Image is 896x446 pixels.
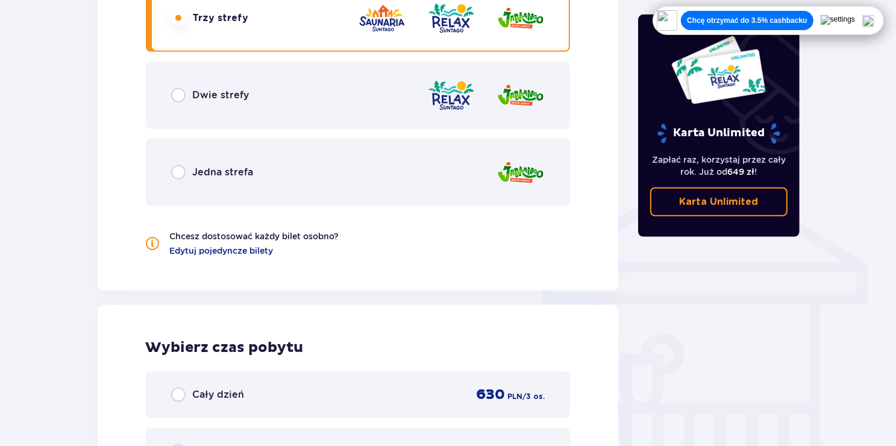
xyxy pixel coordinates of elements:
[650,187,788,216] a: Karta Unlimited
[727,167,754,177] span: 649 zł
[146,339,571,357] p: Wybierz czas pobytu
[358,1,406,36] img: zone logo
[679,195,758,209] p: Karta Unlimited
[193,89,249,102] p: Dwie strefy
[476,386,505,404] p: 630
[193,166,254,179] p: Jedna strefa
[497,78,545,113] img: zone logo
[193,11,249,25] p: Trzy strefy
[170,245,274,257] a: Edytuj pojedyncze bilety
[427,1,475,36] img: zone logo
[507,391,522,402] p: PLN
[522,391,545,402] p: / 3 os.
[497,155,545,190] img: zone logo
[656,123,782,144] p: Karta Unlimited
[193,388,245,401] p: Cały dzień
[427,78,475,113] img: zone logo
[170,230,339,242] p: Chcesz dostosować każdy bilet osobno?
[650,154,788,178] p: Zapłać raz, korzystaj przez cały rok. Już od !
[497,1,545,36] img: zone logo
